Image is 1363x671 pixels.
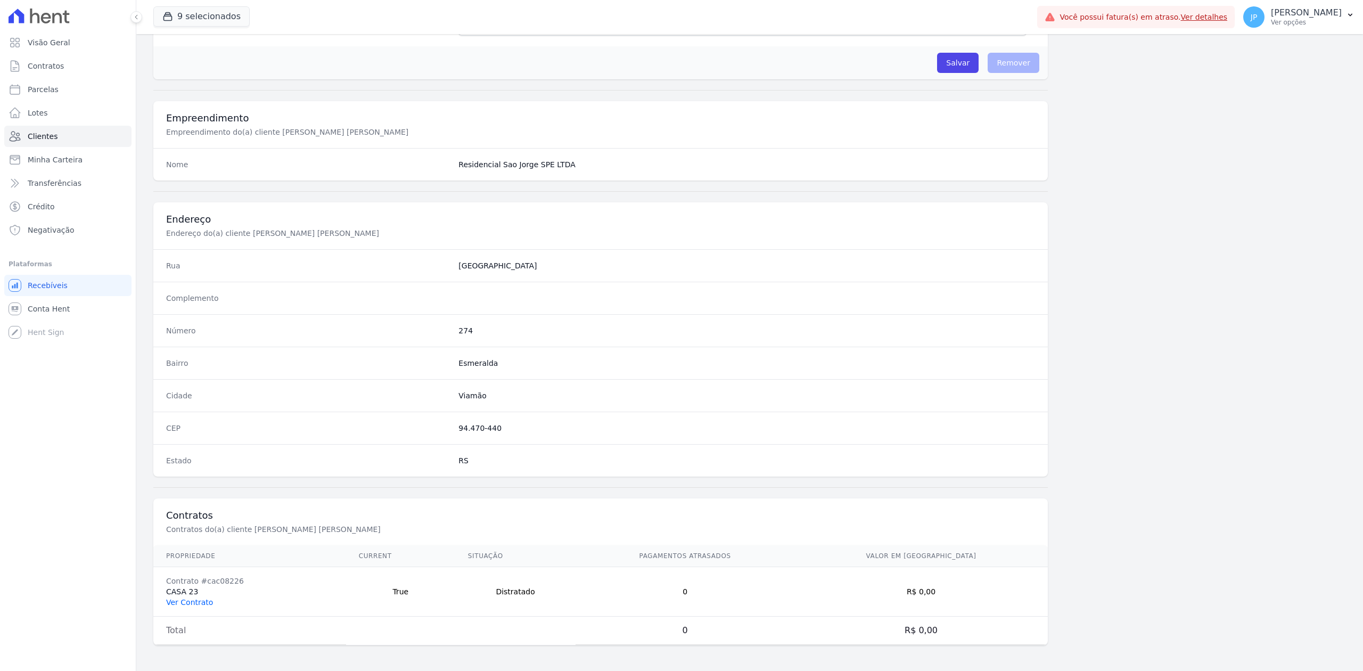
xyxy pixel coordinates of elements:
[28,131,58,142] span: Clientes
[576,567,794,617] td: 0
[1271,18,1342,27] p: Ver opções
[1271,7,1342,18] p: [PERSON_NAME]
[458,390,1035,401] dd: Viamão
[576,617,794,645] td: 0
[458,260,1035,271] dd: [GEOGRAPHIC_DATA]
[153,6,250,27] button: 9 selecionados
[166,390,450,401] dt: Cidade
[166,127,524,137] p: Empreendimento do(a) cliente [PERSON_NAME] [PERSON_NAME]
[988,53,1039,73] span: Remover
[153,545,346,567] th: Propriedade
[1251,13,1258,21] span: JP
[346,545,455,567] th: Current
[458,159,1035,170] dd: Residencial Sao Jorge SPE LTDA
[166,293,450,304] dt: Complemento
[28,201,55,212] span: Crédito
[166,112,1035,125] h3: Empreendimento
[166,455,450,466] dt: Estado
[28,61,64,71] span: Contratos
[4,298,132,320] a: Conta Hent
[794,617,1048,645] td: R$ 0,00
[937,53,979,73] input: Salvar
[455,545,576,567] th: Situação
[166,260,450,271] dt: Rua
[166,576,333,586] div: Contrato #cac08226
[28,108,48,118] span: Lotes
[4,196,132,217] a: Crédito
[28,178,81,189] span: Transferências
[4,149,132,170] a: Minha Carteira
[455,567,576,617] td: Distratado
[346,567,455,617] td: True
[166,213,1035,226] h3: Endereço
[166,159,450,170] dt: Nome
[458,423,1035,433] dd: 94.470-440
[576,545,794,567] th: Pagamentos Atrasados
[153,567,346,617] td: CASA 23
[1235,2,1363,32] button: JP [PERSON_NAME] Ver opções
[166,423,450,433] dt: CEP
[794,545,1048,567] th: Valor em [GEOGRAPHIC_DATA]
[9,258,127,271] div: Plataformas
[166,358,450,369] dt: Bairro
[28,84,59,95] span: Parcelas
[4,32,132,53] a: Visão Geral
[166,598,213,607] a: Ver Contrato
[28,225,75,235] span: Negativação
[4,275,132,296] a: Recebíveis
[4,79,132,100] a: Parcelas
[166,228,524,239] p: Endereço do(a) cliente [PERSON_NAME] [PERSON_NAME]
[4,219,132,241] a: Negativação
[28,37,70,48] span: Visão Geral
[794,567,1048,617] td: R$ 0,00
[4,102,132,124] a: Lotes
[458,455,1035,466] dd: RS
[4,126,132,147] a: Clientes
[166,524,524,535] p: Contratos do(a) cliente [PERSON_NAME] [PERSON_NAME]
[1060,12,1227,23] span: Você possui fatura(s) em atraso.
[4,55,132,77] a: Contratos
[153,617,346,645] td: Total
[166,325,450,336] dt: Número
[166,509,1035,522] h3: Contratos
[28,280,68,291] span: Recebíveis
[4,173,132,194] a: Transferências
[458,358,1035,369] dd: Esmeralda
[1181,13,1228,21] a: Ver detalhes
[28,154,83,165] span: Minha Carteira
[458,325,1035,336] dd: 274
[28,304,70,314] span: Conta Hent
